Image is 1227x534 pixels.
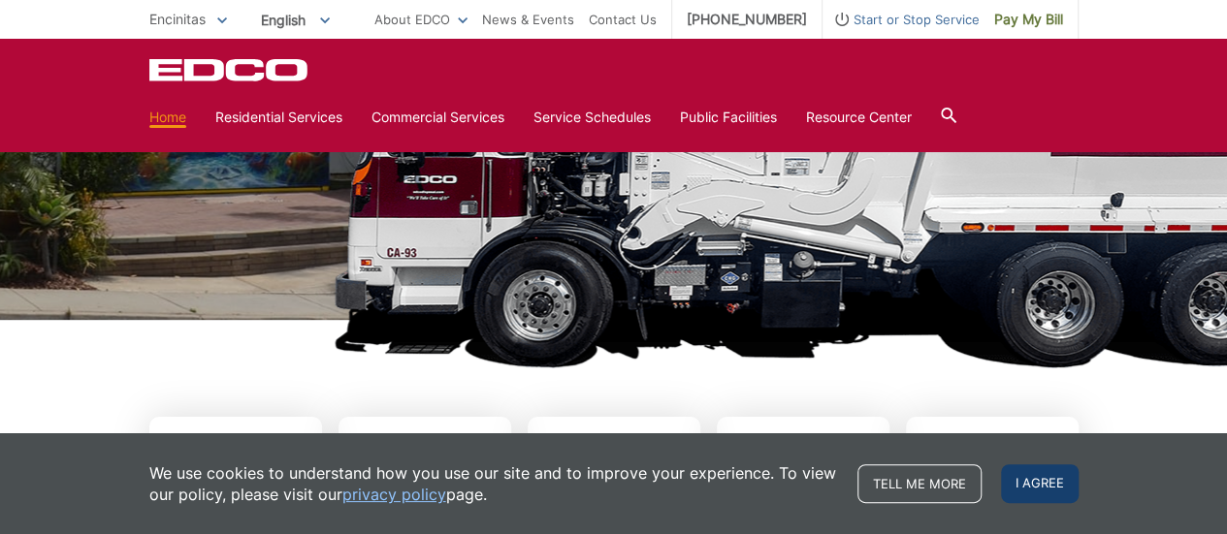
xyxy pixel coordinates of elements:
[994,9,1063,30] span: Pay My Bill
[149,462,838,505] p: We use cookies to understand how you use our site and to improve your experience. To view our pol...
[342,484,446,505] a: privacy policy
[482,9,574,30] a: News & Events
[149,58,310,81] a: EDCD logo. Return to the homepage.
[533,107,651,128] a: Service Schedules
[1001,464,1079,503] span: I agree
[149,107,186,128] a: Home
[246,4,344,36] span: English
[589,9,657,30] a: Contact Us
[215,107,342,128] a: Residential Services
[149,11,206,27] span: Encinitas
[806,107,912,128] a: Resource Center
[374,9,468,30] a: About EDCO
[857,464,982,503] a: Tell me more
[371,107,504,128] a: Commercial Services
[680,107,777,128] a: Public Facilities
